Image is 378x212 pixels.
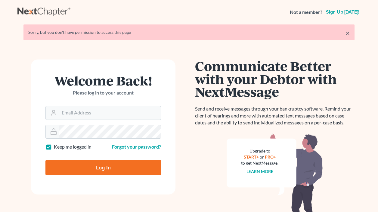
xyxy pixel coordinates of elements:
span: or [260,154,264,159]
a: Sign up [DATE]! [325,10,361,14]
h1: Communicate Better with your Debtor with NextMessage [195,59,355,98]
div: Upgrade to [241,148,278,154]
h1: Welcome Back! [45,74,161,87]
p: Send and receive messages through your bankruptcy software. Remind your client of hearings and mo... [195,105,355,126]
label: Keep me logged in [54,143,91,150]
a: PRO+ [265,154,276,159]
a: START+ [244,154,259,159]
div: to get NextMessage. [241,160,278,166]
a: Learn more [246,169,273,174]
p: Please log in to your account [45,89,161,96]
strong: Not a member? [290,9,322,16]
div: Sorry, but you don't have permission to access this page [28,29,350,35]
input: Email Address [59,106,161,120]
a: × [345,29,350,37]
input: Log In [45,160,161,175]
a: Forgot your password? [112,144,161,149]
